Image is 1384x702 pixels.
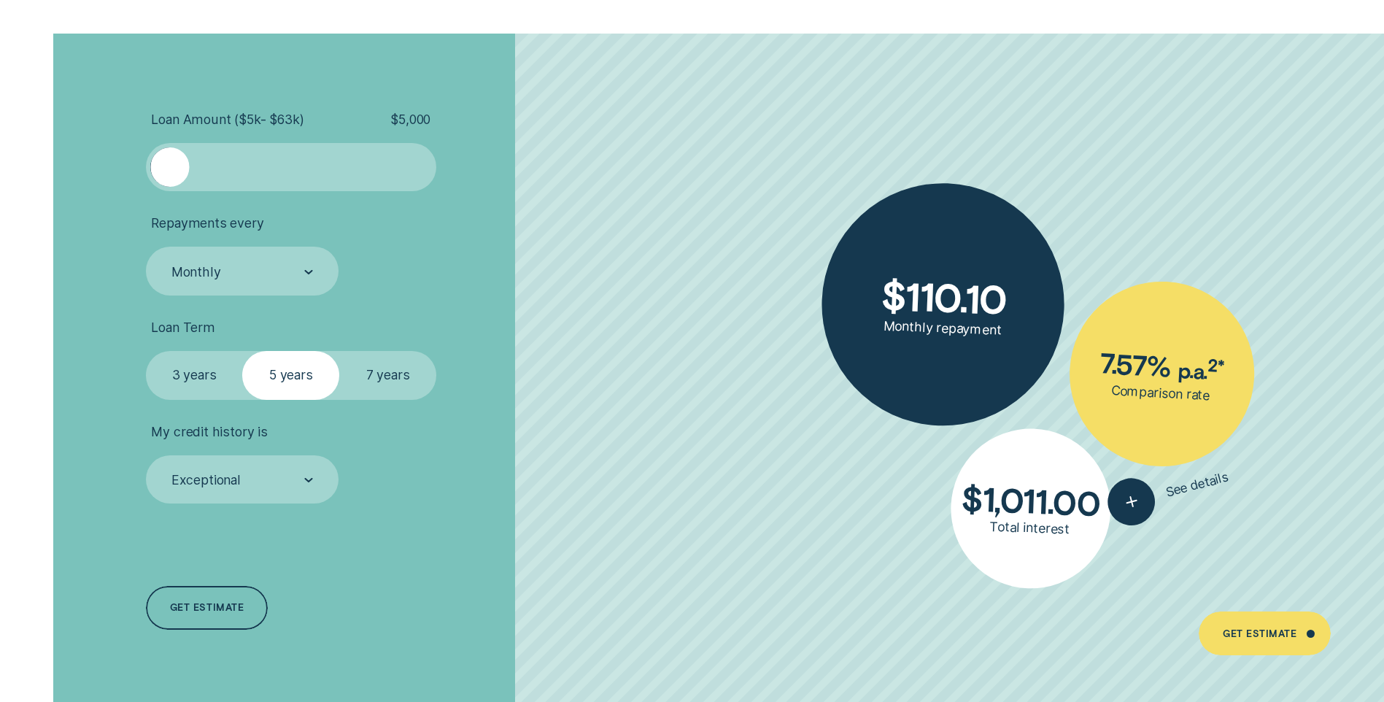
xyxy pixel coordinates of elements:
button: See details [1102,454,1234,531]
label: 5 years [242,351,339,399]
span: Repayments every [151,215,263,231]
div: Exceptional [171,472,241,488]
span: $ 5,000 [390,112,430,128]
span: Loan Amount ( $5k - $63k ) [151,112,304,128]
label: 7 years [339,351,436,399]
div: Monthly [171,264,221,280]
span: My credit history is [151,424,267,440]
label: 3 years [146,351,243,399]
a: Get estimate [146,586,268,630]
span: Loan Term [151,320,214,336]
span: See details [1164,469,1230,501]
a: Get Estimate [1199,612,1331,655]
